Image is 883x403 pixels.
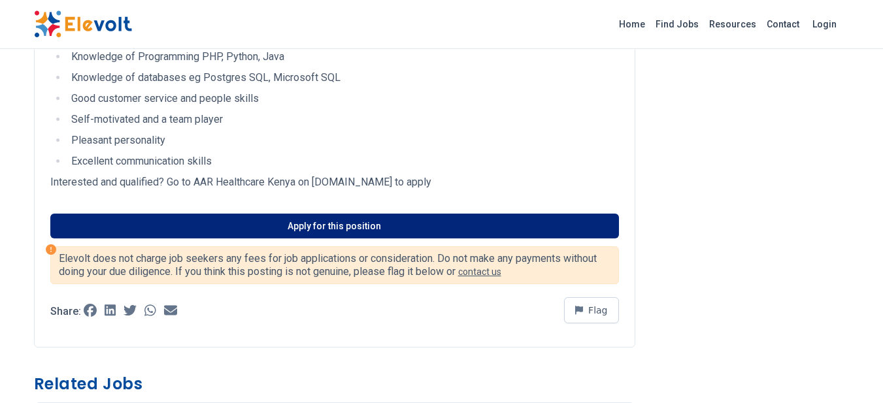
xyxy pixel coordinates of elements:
[458,266,501,277] a: contact us
[67,133,619,148] li: Pleasant personality
[34,374,635,395] h3: Related Jobs
[34,10,132,38] img: Elevolt
[614,14,650,35] a: Home
[50,174,619,190] p: Interested and qualified? Go to AAR Healthcare Kenya on [DOMAIN_NAME] to apply
[50,214,619,238] a: Apply for this position
[67,91,619,106] li: Good customer service and people skills
[761,14,805,35] a: Contact
[67,153,619,169] li: Excellent communication skills
[818,340,883,403] iframe: Chat Widget
[67,112,619,127] li: Self-motivated and a team player
[67,70,619,86] li: Knowledge of databases eg Postgres SQL, Microsoft SQL
[650,14,704,35] a: Find Jobs
[564,297,619,323] button: Flag
[67,49,619,65] li: Knowledge of Programming PHP, Python, Java
[805,11,844,37] a: Login
[59,252,610,278] p: Elevolt does not charge job seekers any fees for job applications or consideration. Do not make a...
[50,306,81,317] p: Share:
[704,14,761,35] a: Resources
